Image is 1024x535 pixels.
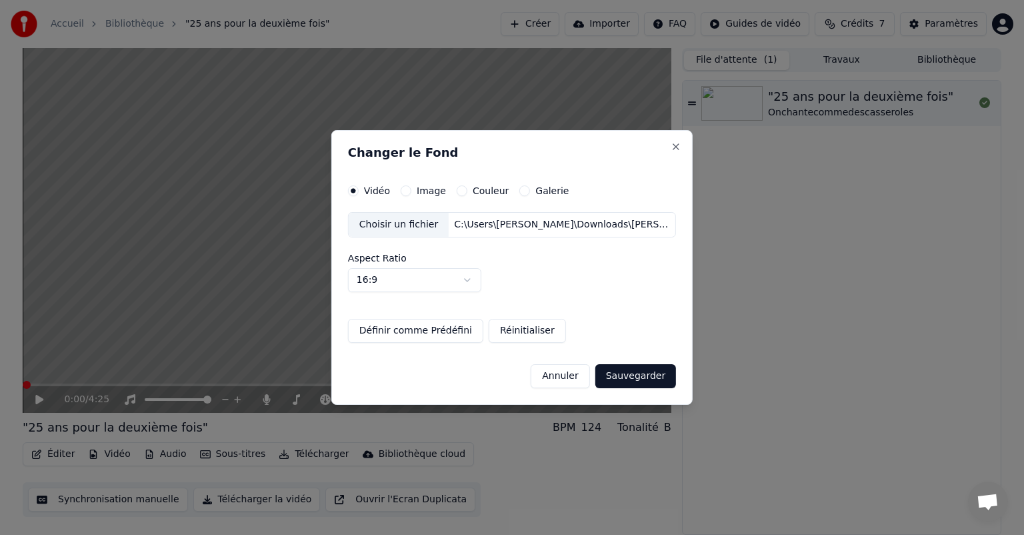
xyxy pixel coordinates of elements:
[531,364,589,388] button: Annuler
[535,186,569,195] label: Galerie
[349,213,449,237] div: Choisir un fichier
[595,364,676,388] button: Sauvegarder
[348,253,676,263] label: Aspect Ratio
[489,319,566,343] button: Réinitialiser
[449,218,675,231] div: C:\Users\[PERSON_NAME]\Downloads\[PERSON_NAME].mp4
[473,186,509,195] label: Couleur
[348,319,483,343] button: Définir comme Prédéfini
[364,186,390,195] label: Vidéo
[417,186,446,195] label: Image
[348,147,676,159] h2: Changer le Fond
